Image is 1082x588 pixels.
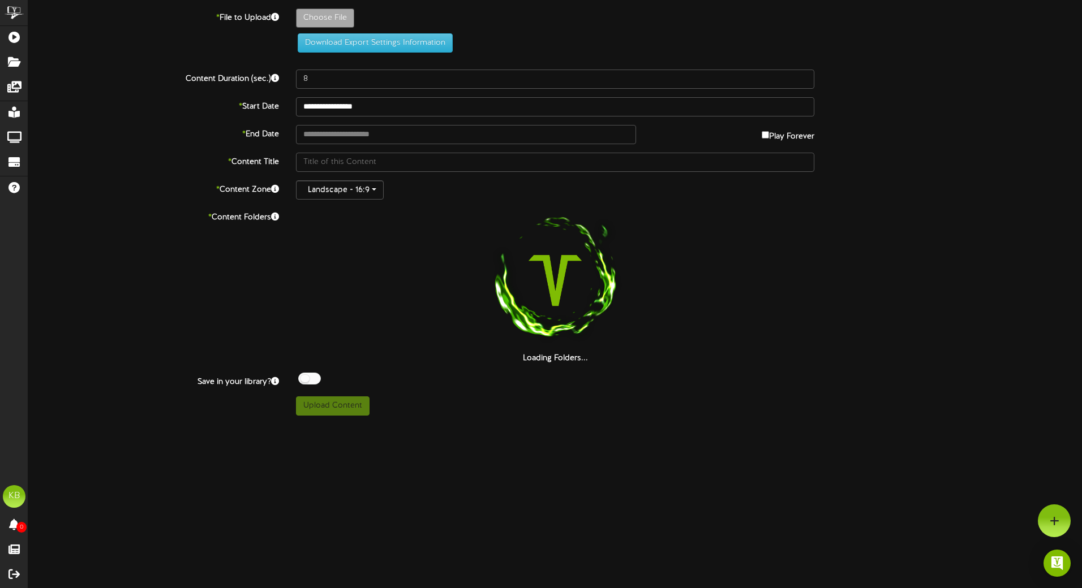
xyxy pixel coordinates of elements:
[20,97,287,113] label: Start Date
[1044,550,1071,577] div: Open Intercom Messenger
[20,153,287,168] label: Content Title
[3,485,25,508] div: KB
[762,131,769,139] input: Play Forever
[483,208,628,353] img: loading-spinner-1.png
[16,522,27,533] span: 0
[296,180,384,200] button: Landscape - 16:9
[20,70,287,85] label: Content Duration (sec.)
[20,180,287,196] label: Content Zone
[298,33,453,53] button: Download Export Settings Information
[20,8,287,24] label: File to Upload
[292,38,453,47] a: Download Export Settings Information
[523,354,588,362] strong: Loading Folders...
[296,153,814,172] input: Title of this Content
[296,396,370,416] button: Upload Content
[20,373,287,388] label: Save in your library?
[20,208,287,223] label: Content Folders
[20,125,287,140] label: End Date
[762,125,814,142] label: Play Forever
